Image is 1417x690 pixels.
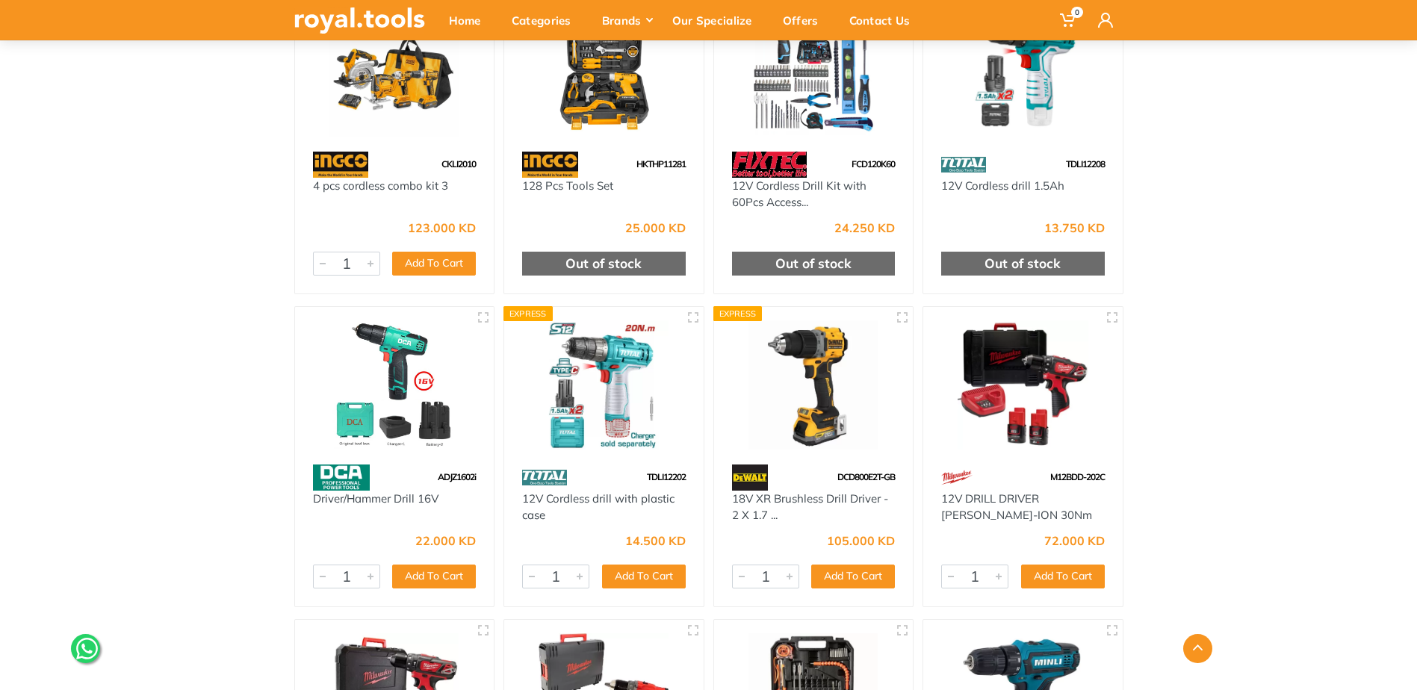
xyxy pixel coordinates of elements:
[732,178,866,210] a: 12V Cordless Drill Kit with 60Pcs Access...
[438,471,476,482] span: ADJZ1602i
[602,565,686,588] button: Add To Cart
[647,471,686,482] span: TDLI12202
[308,320,481,450] img: Royal Tools - Driver/Hammer Drill 16V
[1044,535,1105,547] div: 72.000 KD
[937,7,1109,137] img: Royal Tools - 12V Cordless drill 1.5Ah
[941,464,973,491] img: 68.webp
[636,158,686,170] span: HKTHP11281
[732,491,888,523] a: 18V XR Brushless Drill Driver - 2 X 1.7 ...
[811,565,895,588] button: Add To Cart
[732,252,896,276] div: Out of stock
[713,306,763,321] div: Express
[441,158,476,170] span: CKLI2010
[592,4,662,36] div: Brands
[313,464,370,491] img: 58.webp
[834,222,895,234] div: 24.250 KD
[941,178,1064,193] a: 12V Cordless drill 1.5Ah
[408,222,476,234] div: 123.000 KD
[1021,565,1105,588] button: Add To Cart
[937,320,1109,450] img: Royal Tools - 12V DRILL DRIVER LI-ION 30Nm
[438,4,501,36] div: Home
[732,464,769,491] img: 45.webp
[941,152,986,178] img: 86.webp
[392,252,476,276] button: Add To Cart
[518,320,690,450] img: Royal Tools - 12V Cordless drill with plastic case
[522,152,578,178] img: 91.webp
[1071,7,1083,18] span: 0
[941,491,1092,523] a: 12V DRILL DRIVER [PERSON_NAME]-ION 30Nm
[503,306,553,321] div: Express
[522,464,567,491] img: 86.webp
[522,252,686,276] div: Out of stock
[313,178,448,193] a: 4 pcs cordless combo kit 3
[313,152,369,178] img: 91.webp
[732,152,807,178] img: 115.webp
[522,178,613,193] a: 128 Pcs Tools Set
[522,491,675,523] a: 12V Cordless drill with plastic case
[1066,158,1105,170] span: TDLI12208
[294,7,425,34] img: royal.tools Logo
[1050,471,1105,482] span: M12BDD-202C
[1044,222,1105,234] div: 13.750 KD
[501,4,592,36] div: Categories
[839,4,931,36] div: Contact Us
[728,7,900,137] img: Royal Tools - 12V Cordless Drill Kit with 60Pcs Accessories
[518,7,690,137] img: Royal Tools - 128 Pcs Tools Set
[313,491,438,506] a: Driver/Hammer Drill 16V
[625,222,686,234] div: 25.000 KD
[308,7,481,137] img: Royal Tools - 4 pcs cordless combo kit 3
[625,535,686,547] div: 14.500 KD
[852,158,895,170] span: FCD120K60
[662,4,772,36] div: Our Specialize
[415,535,476,547] div: 22.000 KD
[772,4,839,36] div: Offers
[392,565,476,588] button: Add To Cart
[837,471,895,482] span: DCD800E2T-GB
[728,320,900,450] img: Royal Tools - 18V XR Brushless Drill Driver - 2 X 1.7 Ah POWERSTACK Batteries
[827,535,895,547] div: 105.000 KD
[941,252,1105,276] div: Out of stock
